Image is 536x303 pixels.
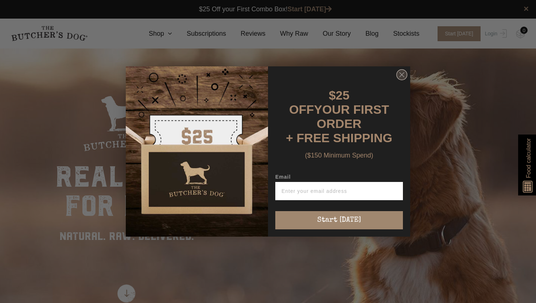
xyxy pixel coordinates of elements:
span: ($150 Minimum Spend) [305,152,373,159]
label: Email [275,174,403,182]
span: $25 OFF [289,88,349,116]
img: d0d537dc-5429-4832-8318-9955428ea0a1.jpeg [126,66,268,237]
span: YOUR FIRST ORDER + FREE SHIPPING [286,102,392,145]
button: Close dialog [396,69,407,80]
span: Food calculator [524,138,533,178]
input: Enter your email address [275,182,403,200]
button: Start [DATE] [275,211,403,229]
